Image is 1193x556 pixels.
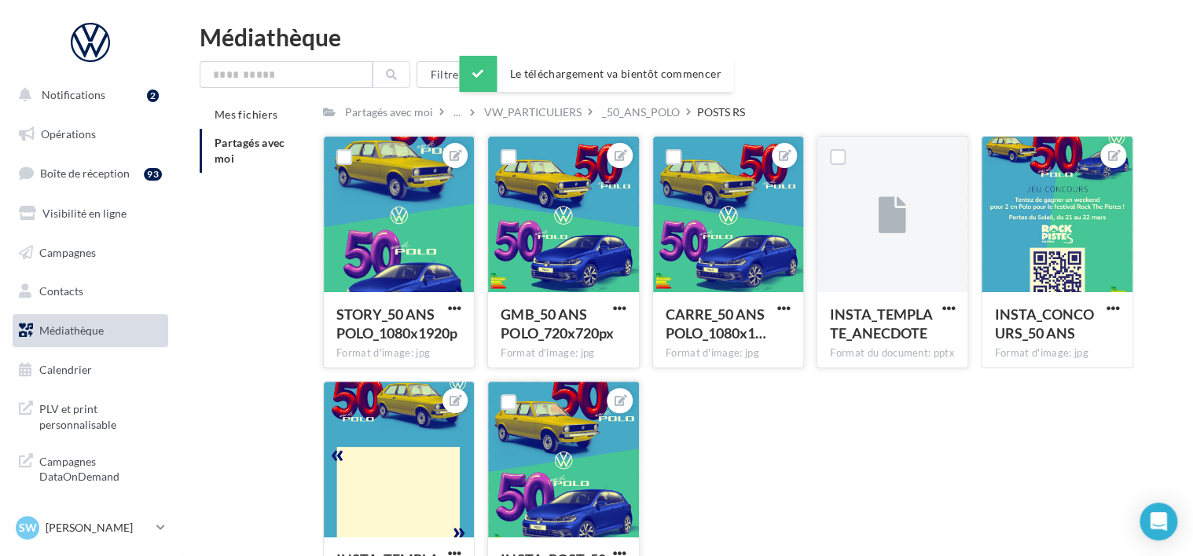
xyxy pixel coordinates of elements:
[9,353,171,386] a: Calendrier
[9,197,171,230] a: Visibilité en ligne
[666,346,791,360] div: Format d'image: jpg
[9,156,171,190] a: Boîte de réception93
[215,108,277,121] span: Mes fichiers
[40,166,130,180] span: Boîte de réception
[9,314,171,347] a: Médiathèque
[501,346,626,360] div: Format d'image: jpg
[42,207,127,220] span: Visibilité en ligne
[602,104,680,120] div: _50_ANS_POLO
[994,305,1093,342] span: INSTA_CONCOURS_50 ANS
[501,305,613,342] span: GMB_50 ANS POLO_720x720px
[994,346,1119,360] div: Format d'image: jpg
[666,305,766,342] span: CARRE_50 ANS POLO_1080x1080px
[39,451,162,485] span: Campagnes DataOnDemand
[9,392,171,438] a: PLV et print personnalisable
[336,305,457,342] span: STORY_50 ANS POLO_1080x1920p
[336,346,461,360] div: Format d'image: jpg
[9,275,171,308] a: Contacts
[9,236,171,269] a: Campagnes
[830,346,955,360] div: Format du document: pptx
[9,444,171,491] a: Campagnes DataOnDemand
[19,520,37,536] span: SW
[9,118,171,151] a: Opérations
[345,104,433,120] div: Partagés avec moi
[200,25,1174,49] div: Médiathèque
[39,245,96,258] span: Campagnes
[417,61,509,88] button: Filtrer par
[39,284,83,298] span: Contacts
[39,363,92,376] span: Calendrier
[41,127,96,141] span: Opérations
[697,104,745,120] div: POSTS RS
[46,520,150,536] p: [PERSON_NAME]
[459,56,733,92] div: Le téléchargement va bientôt commencer
[39,398,162,432] span: PLV et print personnalisable
[42,88,105,101] span: Notifications
[215,136,285,165] span: Partagés avec moi
[9,79,165,112] button: Notifications 2
[450,101,464,123] div: ...
[1140,503,1177,540] div: Open Intercom Messenger
[13,513,168,543] a: SW [PERSON_NAME]
[144,168,162,181] div: 93
[147,90,159,102] div: 2
[39,324,104,337] span: Médiathèque
[830,305,933,342] span: INSTA_TEMPLATE_ANECDOTE
[484,104,582,120] div: VW_PARTICULIERS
